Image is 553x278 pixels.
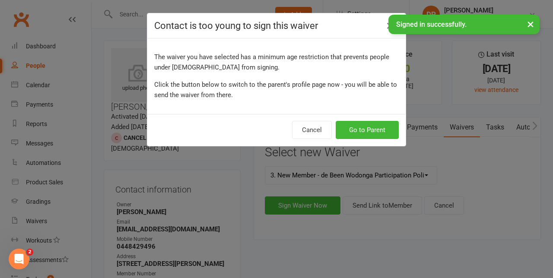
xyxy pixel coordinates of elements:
button: Cancel [292,121,332,139]
button: Go to Parent [336,121,399,139]
span: The waiver you have selected has a minimum age restriction that prevents people under [DEMOGRAPHI... [154,53,389,71]
span: 2 [26,249,33,256]
span: Signed in successfully. [396,20,467,28]
iframe: Intercom live chat [9,249,29,269]
span: Click the button below to switch to the parent's profile page now - you will be able to send the ... [154,81,397,99]
button: × [523,15,538,33]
